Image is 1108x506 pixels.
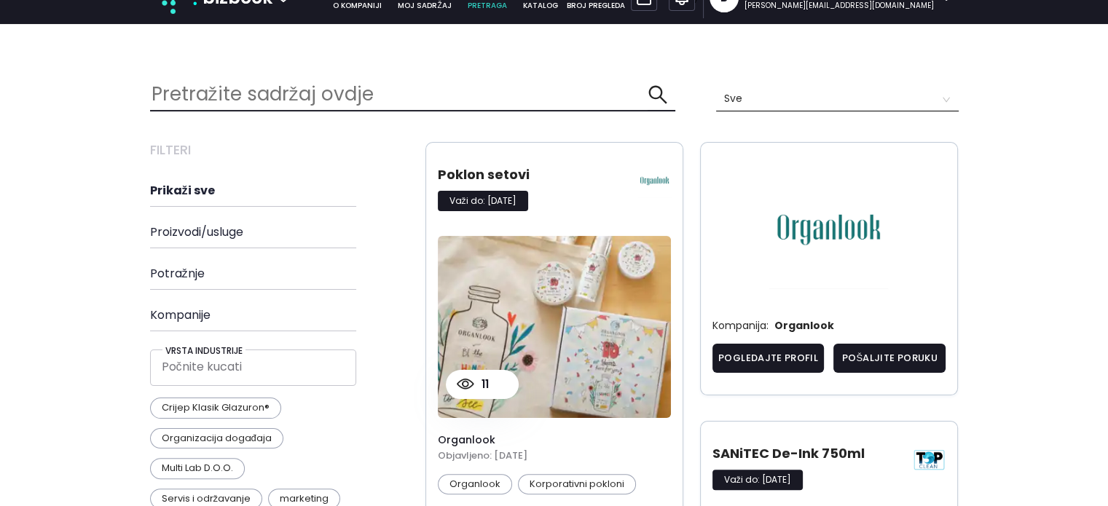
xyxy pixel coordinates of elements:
p: Multi Lab D.O.O. [150,458,245,478]
p: Korporativni pokloni [518,474,636,494]
span: search [648,84,668,105]
p: Važi do: [DATE] [438,191,528,211]
h3: Filteri [150,142,409,158]
span: Organlook [769,317,834,344]
h5: Vrsta industrije [162,346,245,356]
h4: Prikaži sve [150,183,409,197]
p: Organizacija događaja [150,428,283,448]
h5: Objavljeno: [DATE] [438,448,672,463]
h4: Organlook [438,434,672,446]
p: Važi do: [DATE] [712,470,803,490]
img: product card [438,236,672,418]
p: Crijep Klasik Glazuron® [150,398,281,418]
input: Pretražite sadržaj ovdje [150,79,648,110]
a: Pogledajte profil [712,344,825,373]
h4: Proizvodi/usluge [150,225,409,239]
span: Sve [724,87,951,111]
button: Pošaljite poruku [833,344,946,373]
h3: Poklon setovi [438,165,625,184]
h4: Potražnje [150,266,409,280]
p: Kompanija: [712,317,769,333]
h3: SANiTEC De-Ink 750ml [712,443,900,463]
img: view count [457,379,474,390]
p: 11 [474,376,489,393]
p: Organlook [438,474,512,494]
h4: Kompanije [150,308,409,322]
